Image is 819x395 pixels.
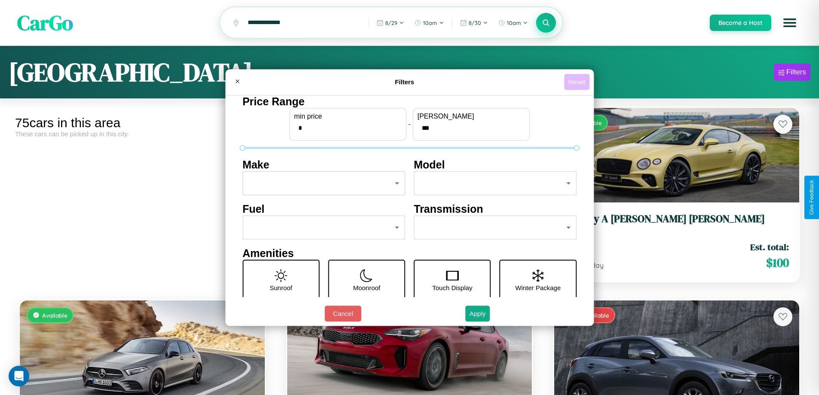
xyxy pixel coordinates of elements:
div: Give Feedback [809,180,815,215]
h4: Price Range [242,95,577,108]
p: Winter Package [515,282,561,294]
button: Cancel [325,306,361,322]
h4: Filters [245,78,564,86]
p: Moonroof [353,282,380,294]
button: 8/30 [456,16,492,30]
span: CarGo [17,9,73,37]
h4: Fuel [242,203,405,215]
div: Filters [786,68,806,77]
button: Become a Host [710,15,771,31]
button: 10am [410,16,448,30]
p: Touch Display [432,282,472,294]
button: 8/29 [372,16,408,30]
span: 8 / 30 [469,19,481,26]
button: Reset [564,74,589,90]
button: 10am [494,16,532,30]
p: - [408,118,411,130]
div: Open Intercom Messenger [9,366,29,386]
h4: Amenities [242,247,577,260]
h3: Bentley A [PERSON_NAME] [PERSON_NAME] [564,213,789,225]
span: $ 100 [766,254,789,271]
h1: [GEOGRAPHIC_DATA] [9,55,253,90]
button: Apply [465,306,490,322]
span: 10am [507,19,521,26]
div: 75 cars in this area [15,116,270,130]
button: Open menu [778,11,802,35]
button: Filters [774,64,810,81]
span: Est. total: [750,241,789,253]
h4: Transmission [414,203,577,215]
div: These cars can be picked up in this city. [15,130,270,138]
span: 10am [423,19,437,26]
span: Available [42,312,67,319]
label: min price [294,113,402,120]
label: [PERSON_NAME] [417,113,525,120]
p: Sunroof [270,282,292,294]
h4: Make [242,159,405,171]
h4: Model [414,159,577,171]
span: 8 / 29 [385,19,397,26]
span: / day [586,261,604,269]
a: Bentley A [PERSON_NAME] [PERSON_NAME]2022 [564,213,789,234]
